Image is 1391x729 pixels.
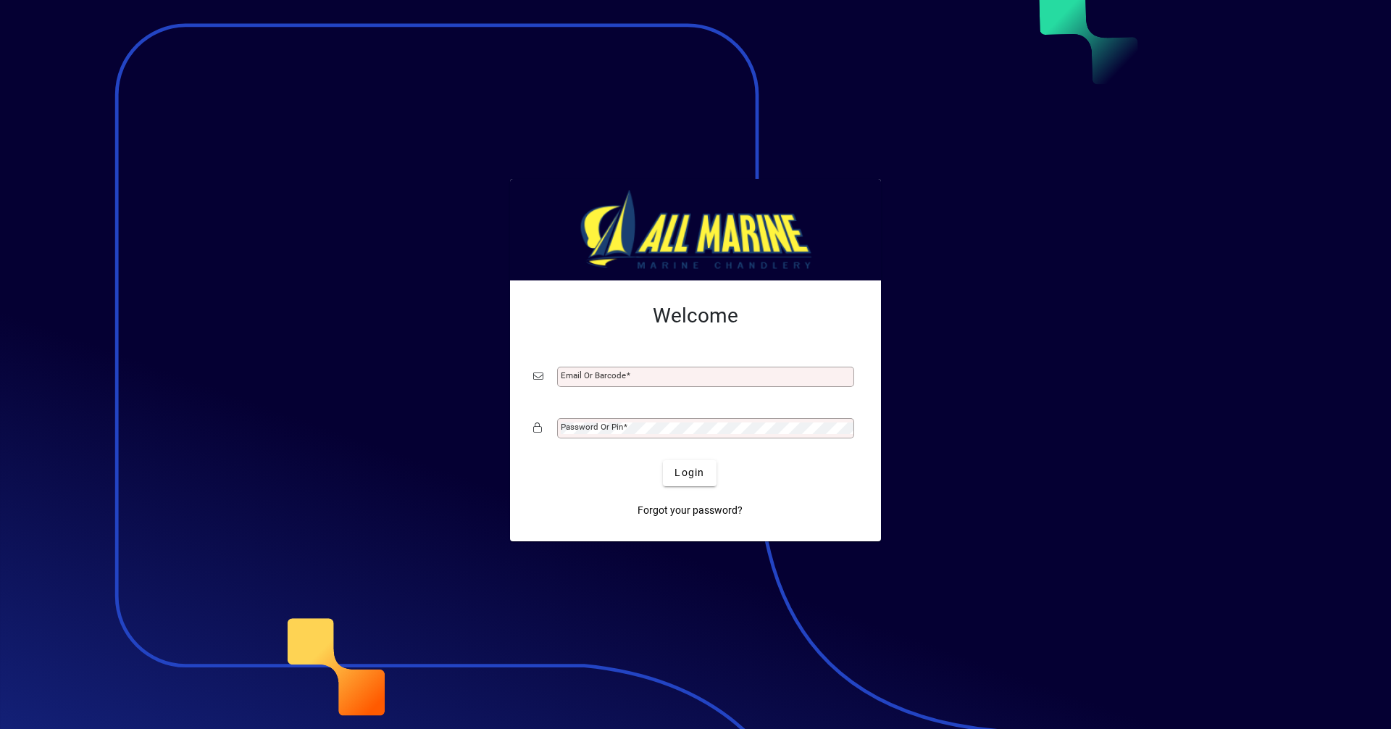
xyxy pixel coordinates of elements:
[561,370,626,380] mat-label: Email or Barcode
[561,422,623,432] mat-label: Password or Pin
[638,503,743,518] span: Forgot your password?
[632,498,748,524] a: Forgot your password?
[533,304,858,328] h2: Welcome
[663,460,716,486] button: Login
[674,465,704,480] span: Login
